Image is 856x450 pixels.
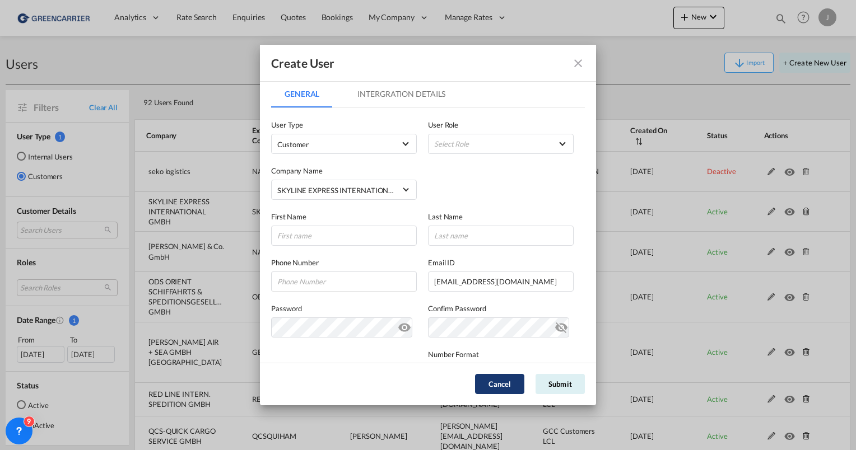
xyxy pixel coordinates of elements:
[428,211,574,222] label: Last Name
[555,318,568,332] md-icon: icon-eye-off
[277,186,421,195] div: SKYLINE EXPRESS INTERNATIONAL GMBH
[271,81,470,107] md-pagination-wrapper: Use the left and right arrow keys to navigate between tabs
[428,271,574,292] input: Email
[271,271,417,292] input: Phone Number
[271,165,417,176] label: Company Name
[428,349,574,360] label: Number Format
[428,134,574,154] md-select: {{(ctrl.parent.createData.viewShipper && !ctrl.parent.createData.user_data.role_id) ? 'N/A' : 'Se...
[271,119,417,130] label: User Type
[271,257,417,268] label: Phone Number
[398,318,411,332] md-icon: icon-eye-off
[428,119,574,130] label: User Role
[277,140,309,149] span: Customer
[536,374,585,394] button: Submit
[271,134,417,154] md-select: company type of user: Customer
[271,211,417,222] label: First Name
[271,303,417,314] label: Password
[344,81,459,107] md-tab-item: Intergration Details
[428,226,574,246] input: Last name
[428,257,574,268] label: Email ID
[428,303,574,314] label: Confirm Password
[567,52,589,74] button: icon-close fg-AAA8AD
[271,180,417,200] md-select: Company: SKYLINE EXPRESS INTERNATIONAL GMBH
[571,57,585,70] md-icon: icon-close fg-AAA8AD
[271,81,333,107] md-tab-item: General
[271,226,417,246] input: First name
[428,360,574,371] span: Select your number display format
[271,56,334,71] div: Create User
[260,45,596,405] md-dialog: GeneralIntergration Details ...
[475,374,524,394] button: Cancel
